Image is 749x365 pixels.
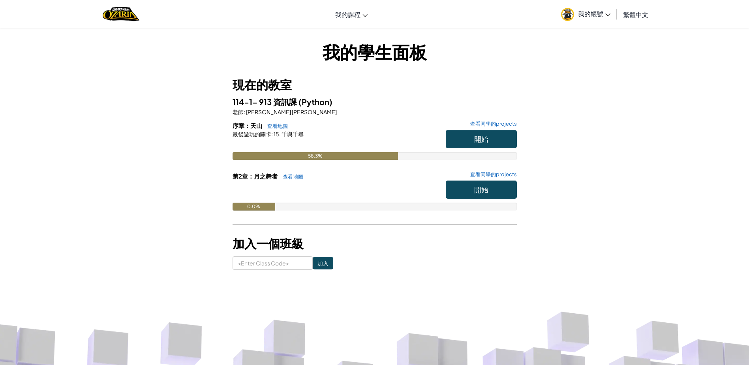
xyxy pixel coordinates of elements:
span: 我的帳號 [578,9,610,18]
span: : [271,130,273,137]
button: 開始 [446,130,517,148]
span: (Python) [298,97,332,107]
h1: 我的學生面板 [233,40,517,64]
a: 查看地圖 [263,123,288,129]
h3: 現在的教室 [233,76,517,94]
span: 開始 [474,134,488,143]
input: <Enter Class Code> [233,256,313,270]
img: avatar [561,8,574,21]
div: 58.3% [233,152,398,160]
div: 0.0% [233,203,275,211]
span: 繁體中文 [623,10,648,19]
span: 114-1- 913 資訊課 [233,97,298,107]
a: 查看同學的projects [466,121,517,126]
img: Home [103,6,139,22]
input: 加入 [313,257,333,269]
span: 我的課程 [335,10,360,19]
span: 老師 [233,108,244,115]
a: 查看同學的projects [466,172,517,177]
span: [PERSON_NAME] [PERSON_NAME] [245,108,337,115]
button: 開始 [446,181,517,199]
a: 我的帳號 [557,2,614,26]
a: 我的課程 [331,4,372,25]
span: 最後遊玩的關卡 [233,130,271,137]
span: : [244,108,245,115]
span: 千與千尋 [281,130,304,137]
span: 第2章：月之舞者 [233,172,279,180]
a: 查看地圖 [279,173,303,180]
span: 序章：天山 [233,122,263,129]
a: Ozaria by CodeCombat logo [103,6,139,22]
h3: 加入一個班級 [233,235,517,252]
span: 15. [273,130,281,137]
span: 開始 [474,185,488,194]
a: 繁體中文 [619,4,652,25]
